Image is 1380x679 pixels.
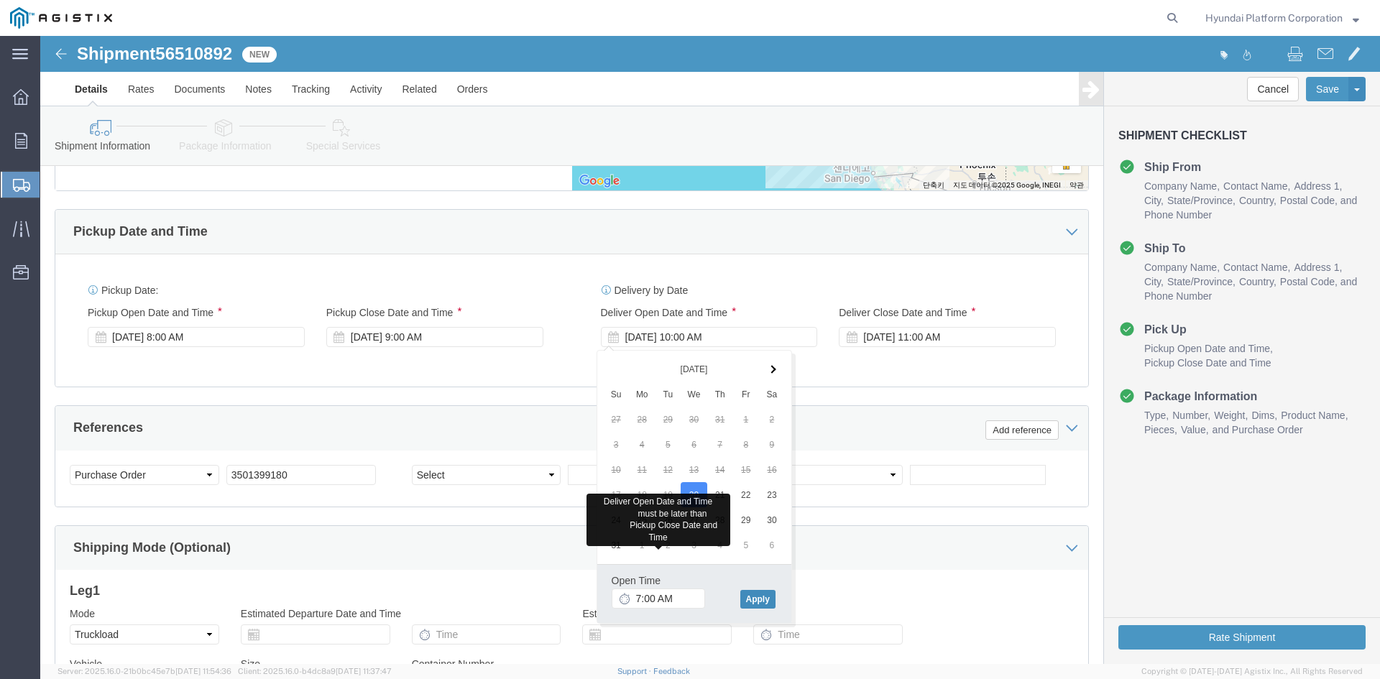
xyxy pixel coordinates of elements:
span: [DATE] 11:54:36 [175,667,231,675]
span: [DATE] 11:37:47 [336,667,392,675]
span: Server: 2025.16.0-21b0bc45e7b [57,667,231,675]
span: Client: 2025.16.0-b4dc8a9 [238,667,392,675]
a: Support [617,667,653,675]
iframe: FS Legacy Container [40,36,1380,664]
img: logo [10,7,112,29]
span: Copyright © [DATE]-[DATE] Agistix Inc., All Rights Reserved [1141,665,1363,678]
span: Hyundai Platform Corporation [1205,10,1343,26]
button: Hyundai Platform Corporation [1205,9,1360,27]
a: Feedback [653,667,690,675]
